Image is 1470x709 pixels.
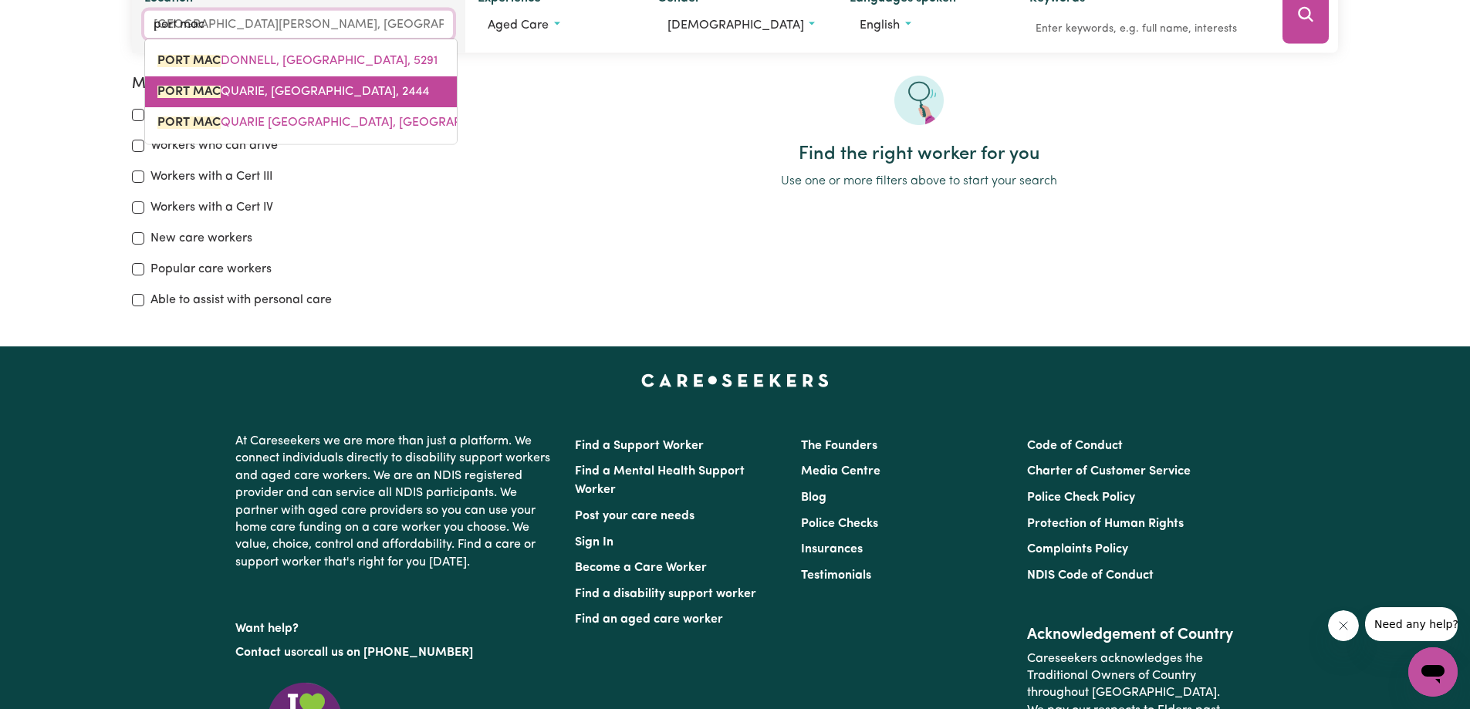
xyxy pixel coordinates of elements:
[801,569,871,582] a: Testimonials
[145,76,457,107] a: PORT MACQUARIE, New South Wales, 2444
[235,614,556,637] p: Want help?
[801,440,877,452] a: The Founders
[1027,491,1135,504] a: Police Check Policy
[1027,518,1184,530] a: Protection of Human Rights
[157,116,557,129] span: QUARIE [GEOGRAPHIC_DATA], [GEOGRAPHIC_DATA], 2444
[150,291,332,309] label: Able to assist with personal care
[132,76,481,93] h2: More filters:
[144,39,458,145] div: menu-options
[1365,607,1458,641] iframe: Message from company
[235,638,556,667] p: or
[150,167,272,186] label: Workers with a Cert III
[1029,17,1262,41] input: Enter keywords, e.g. full name, interests
[1027,569,1154,582] a: NDIS Code of Conduct
[860,19,900,32] span: English
[1027,440,1123,452] a: Code of Conduct
[157,116,221,129] mark: PORT MAC
[657,11,825,40] button: Worker gender preference
[1328,610,1359,641] iframe: Close message
[801,491,826,504] a: Blog
[1408,647,1458,697] iframe: Button to launch messaging window
[235,647,296,659] a: Contact us
[641,374,829,387] a: Careseekers home page
[308,647,473,659] a: call us on [PHONE_NUMBER]
[478,11,632,40] button: Worker experience options
[850,11,1004,40] button: Worker language preferences
[145,46,457,76] a: PORT MACDONNELL, South Australia, 5291
[1027,543,1128,555] a: Complaints Policy
[1027,626,1235,644] h2: Acknowledgement of Country
[499,172,1338,191] p: Use one or more filters above to start your search
[575,510,694,522] a: Post your care needs
[499,143,1338,166] h2: Find the right worker for you
[157,55,221,67] mark: PORT MAC
[144,11,454,39] input: Enter a suburb
[575,536,613,549] a: Sign In
[150,260,272,279] label: Popular care workers
[150,137,278,155] label: Workers who can drive
[801,543,863,555] a: Insurances
[575,465,745,496] a: Find a Mental Health Support Worker
[157,86,429,98] span: QUARIE, [GEOGRAPHIC_DATA], 2444
[488,19,549,32] span: Aged care
[235,427,556,577] p: At Careseekers we are more than just a platform. We connect individuals directly to disability su...
[9,11,93,23] span: Need any help?
[1027,465,1191,478] a: Charter of Customer Service
[575,562,707,574] a: Become a Care Worker
[150,198,273,217] label: Workers with a Cert IV
[157,55,438,67] span: DONNELL, [GEOGRAPHIC_DATA], 5291
[157,86,221,98] mark: PORT MAC
[575,440,704,452] a: Find a Support Worker
[801,518,878,530] a: Police Checks
[145,107,457,138] a: PORT MACQUARIE BC, New South Wales, 2444
[575,613,723,626] a: Find an aged care worker
[667,19,804,32] span: [DEMOGRAPHIC_DATA]
[150,229,252,248] label: New care workers
[801,465,880,478] a: Media Centre
[575,588,756,600] a: Find a disability support worker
